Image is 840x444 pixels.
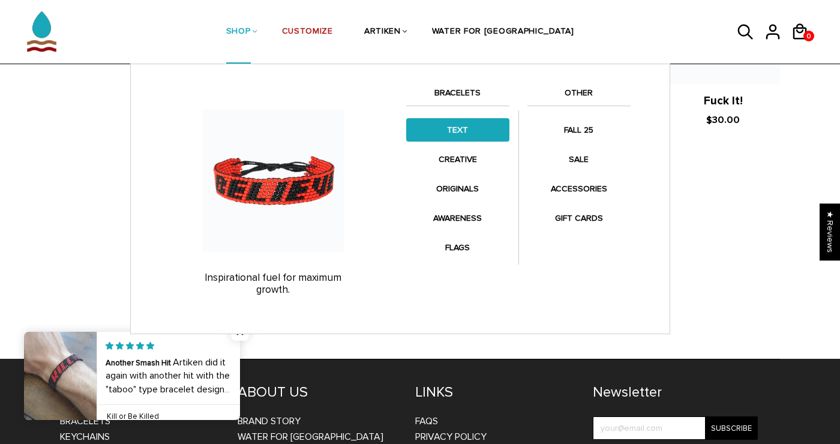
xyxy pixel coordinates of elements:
[282,1,333,64] a: CUSTOMIZE
[415,415,438,427] a: FAQs
[406,86,509,106] a: BRACELETS
[820,203,840,260] div: Click to open Judge.me floating reviews tab
[238,415,301,427] a: BRAND STORY
[60,431,110,443] a: Keychains
[226,1,251,64] a: SHOP
[406,206,509,230] a: AWARENESS
[406,177,509,200] a: ORIGINALS
[527,177,631,200] a: ACCESSORIES
[704,94,743,108] a: Fuck It!
[803,31,814,41] a: 0
[705,416,758,440] input: Subscribe
[415,431,487,443] a: Privacy Policy
[406,148,509,171] a: CREATIVE
[593,383,758,401] h4: Newsletter
[803,29,814,44] span: 0
[238,431,383,443] a: WATER FOR [GEOGRAPHIC_DATA]
[415,383,575,401] h4: LINKS
[406,236,509,259] a: FLAGS
[706,114,740,126] span: $30.00
[527,148,631,171] a: SALE
[364,1,401,64] a: ARTIKEN
[527,206,631,230] a: GIFT CARDS
[527,86,631,106] a: OTHER
[152,272,394,296] p: Inspirational fuel for maximum growth.
[60,415,110,427] a: Bracelets
[593,416,758,440] input: your@email.com
[527,118,631,142] a: FALL 25
[238,383,397,401] h4: ABOUT US
[432,1,574,64] a: WATER FOR [GEOGRAPHIC_DATA]
[406,118,509,142] a: TEXT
